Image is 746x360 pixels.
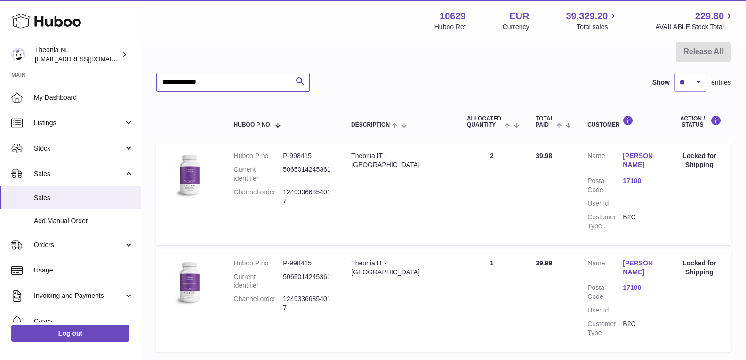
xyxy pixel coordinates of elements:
[711,78,731,87] span: entries
[34,144,124,153] span: Stock
[587,176,623,194] dt: Postal Code
[587,259,623,279] dt: Name
[695,10,724,23] span: 229.80
[234,272,283,290] dt: Current identifier
[166,152,213,199] img: 106291725893008.jpg
[587,199,623,208] dt: User Id
[234,188,283,206] dt: Channel order
[234,295,283,312] dt: Channel order
[566,10,608,23] span: 39,329.20
[467,116,502,128] span: ALLOCATED Quantity
[509,10,529,23] strong: EUR
[577,23,618,32] span: Total sales
[677,259,722,277] div: Locked for Shipping
[283,152,332,160] dd: P-998415
[457,142,526,244] td: 2
[351,122,390,128] span: Description
[34,119,124,128] span: Listings
[623,283,658,292] a: 17100
[283,295,332,312] dd: 12493366854017
[503,23,529,32] div: Currency
[234,259,283,268] dt: Huboo P no
[34,317,134,326] span: Cases
[587,320,623,337] dt: Customer Type
[587,115,658,128] div: Customer
[35,55,138,63] span: [EMAIL_ADDRESS][DOMAIN_NAME]
[34,193,134,202] span: Sales
[587,283,623,301] dt: Postal Code
[35,46,120,64] div: Theonia NL
[440,10,466,23] strong: 10629
[536,152,552,160] span: 39.98
[234,165,283,183] dt: Current identifier
[536,116,554,128] span: Total paid
[11,325,129,342] a: Log out
[34,240,124,249] span: Orders
[283,259,332,268] dd: P-998415
[351,259,448,277] div: Theonia IT - [GEOGRAPHIC_DATA]
[655,23,735,32] span: AVAILABLE Stock Total
[34,266,134,275] span: Usage
[457,249,526,352] td: 1
[623,152,658,169] a: [PERSON_NAME]
[623,320,658,337] dd: B2C
[587,306,623,315] dt: User Id
[34,93,134,102] span: My Dashboard
[587,152,623,172] dt: Name
[166,259,213,306] img: 106291725893008.jpg
[623,259,658,277] a: [PERSON_NAME]
[623,213,658,231] dd: B2C
[283,272,332,290] dd: 5065014245361
[587,213,623,231] dt: Customer Type
[234,122,270,128] span: Huboo P no
[434,23,466,32] div: Huboo Ref
[623,176,658,185] a: 17100
[536,259,552,267] span: 39.99
[34,291,124,300] span: Invoicing and Payments
[11,48,25,62] img: info@wholesomegoods.eu
[34,169,124,178] span: Sales
[677,115,722,128] div: Action / Status
[34,216,134,225] span: Add Manual Order
[652,78,670,87] label: Show
[234,152,283,160] dt: Huboo P no
[655,10,735,32] a: 229.80 AVAILABLE Stock Total
[566,10,618,32] a: 39,329.20 Total sales
[283,165,332,183] dd: 5065014245361
[283,188,332,206] dd: 12493366854017
[351,152,448,169] div: Theonia IT - [GEOGRAPHIC_DATA]
[677,152,722,169] div: Locked for Shipping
